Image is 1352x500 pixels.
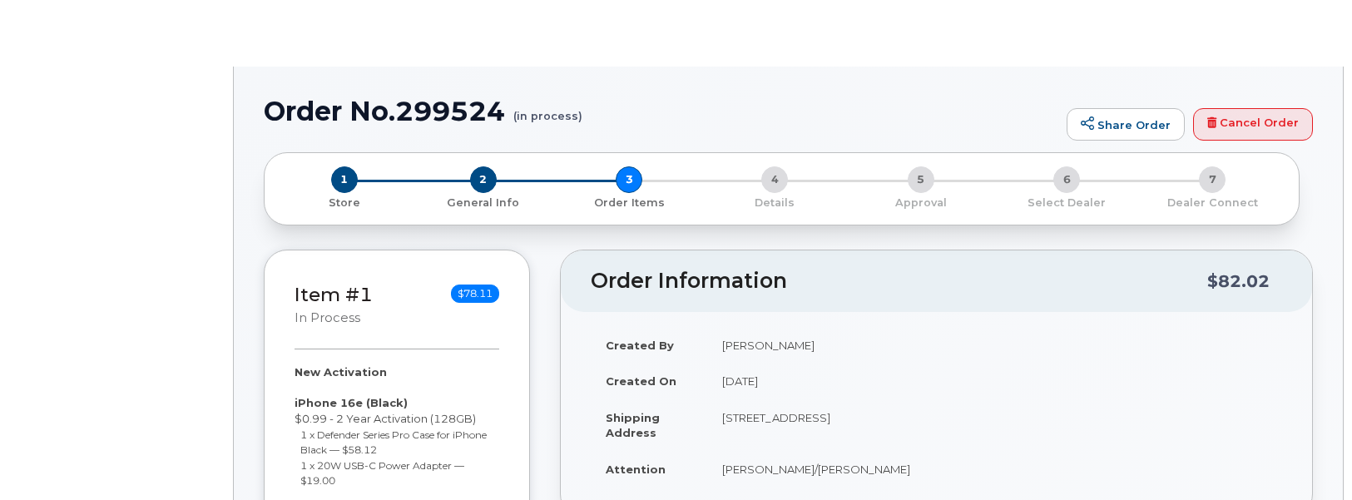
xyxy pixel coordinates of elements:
td: [PERSON_NAME]/[PERSON_NAME] [707,451,1282,488]
span: 2 [470,166,497,193]
strong: New Activation [295,365,387,379]
td: [PERSON_NAME] [707,327,1282,364]
small: (in process) [513,97,582,122]
strong: iPhone 16e (Black) [295,396,408,409]
span: $78.11 [451,285,499,303]
a: 1 Store [278,193,410,210]
h1: Order No.299524 [264,97,1058,126]
strong: Created On [606,374,676,388]
a: 2 General Info [410,193,556,210]
strong: Attention [606,463,666,476]
a: Cancel Order [1193,108,1313,141]
p: General Info [417,196,549,210]
strong: Created By [606,339,674,352]
div: $82.02 [1207,265,1270,297]
a: Item #1 [295,283,373,306]
small: in process [295,310,360,325]
span: 1 [331,166,358,193]
p: Store [285,196,404,210]
small: 1 x 20W USB-C Power Adapter — $19.00 [300,459,464,488]
small: 1 x Defender Series Pro Case for iPhone Black — $58.12 [300,428,487,457]
h2: Order Information [591,270,1207,293]
a: Share Order [1067,108,1185,141]
td: [DATE] [707,363,1282,399]
td: [STREET_ADDRESS] [707,399,1282,451]
strong: Shipping Address [606,411,660,440]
